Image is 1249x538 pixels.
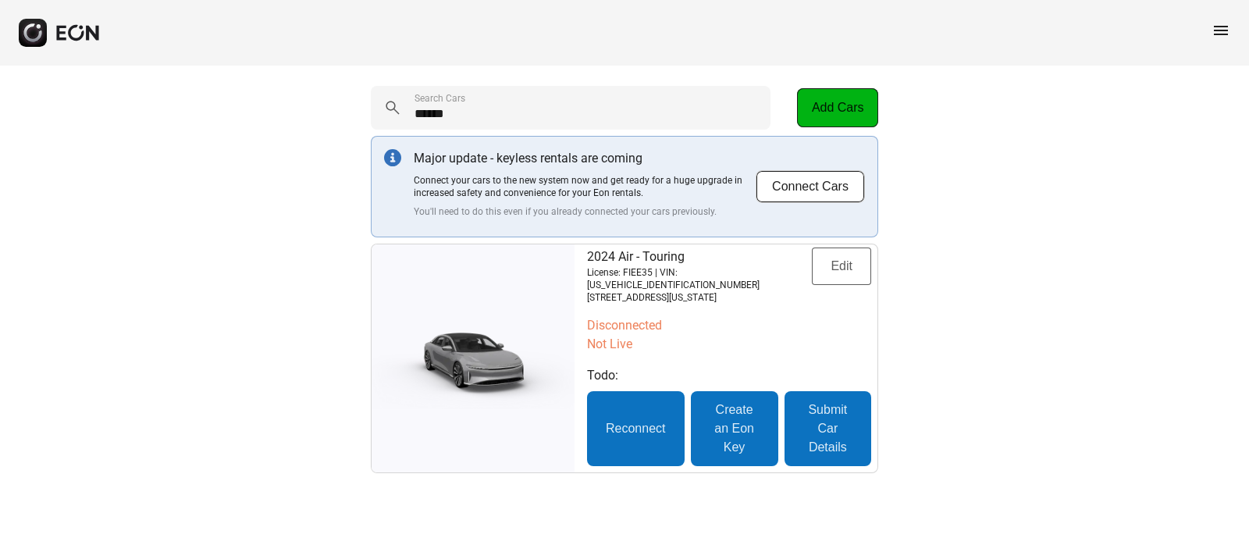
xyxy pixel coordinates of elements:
[587,366,871,385] p: Todo:
[587,248,812,266] p: 2024 Air - Touring
[384,149,401,166] img: info
[414,174,756,199] p: Connect your cars to the new system now and get ready for a huge upgrade in increased safety and ...
[587,335,871,354] p: Not Live
[587,291,812,304] p: [STREET_ADDRESS][US_STATE]
[587,391,685,466] button: Reconnect
[414,205,756,218] p: You'll need to do this even if you already connected your cars previously.
[812,248,871,285] button: Edit
[756,170,865,203] button: Connect Cars
[414,149,756,168] p: Major update - keyless rentals are coming
[415,92,465,105] label: Search Cars
[797,88,878,127] button: Add Cars
[1212,21,1230,40] span: menu
[372,308,575,409] img: car
[691,391,778,466] button: Create an Eon Key
[785,391,871,466] button: Submit Car Details
[587,266,812,291] p: License: FIEE35 | VIN: [US_VEHICLE_IDENTIFICATION_NUMBER]
[587,316,871,335] p: Disconnected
